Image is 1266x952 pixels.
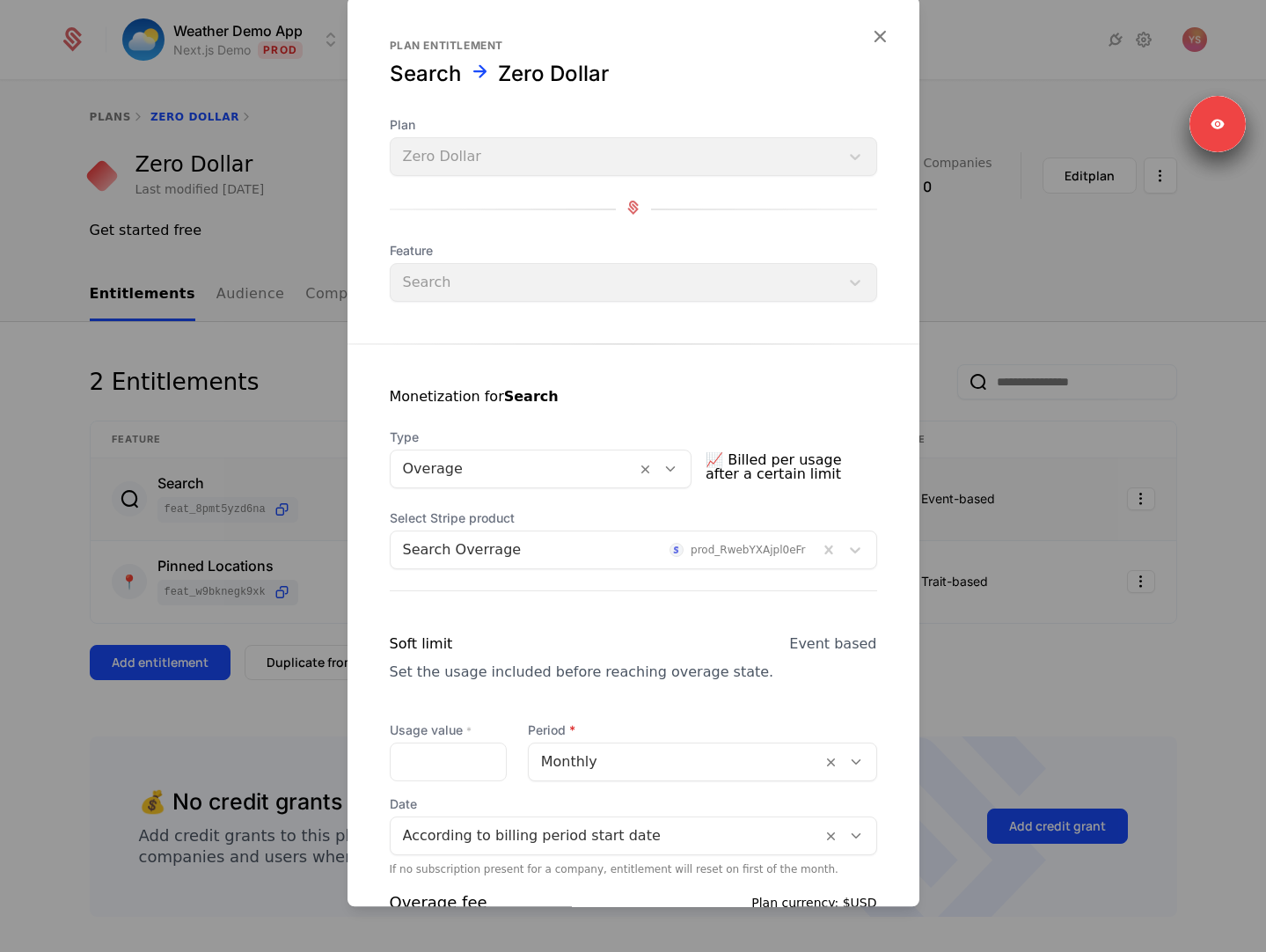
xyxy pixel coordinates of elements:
span: Plan [390,116,877,134]
div: If no subscription present for a company, entitlement will reset on first of the month. [390,862,877,876]
span: $USD [843,896,877,910]
div: Monetization for [390,386,559,407]
div: Set the usage included before reaching overage state. [390,662,774,683]
span: 📈 Billed per usage after a certain limit [706,446,876,488]
span: Date [390,795,877,813]
span: Feature [390,242,877,260]
span: Period [528,721,877,739]
strong: Search [504,388,559,405]
label: Usage value [390,721,507,739]
div: Overage fee [390,890,623,915]
div: Event based [789,633,876,700]
div: Plan currency: [751,890,876,950]
div: Plan entitlement [390,39,877,53]
div: Zero Dollar [498,60,609,88]
span: Type [390,428,692,446]
div: Soft limit [390,633,774,655]
span: Select Stripe product [390,509,877,527]
div: Search [390,60,461,88]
